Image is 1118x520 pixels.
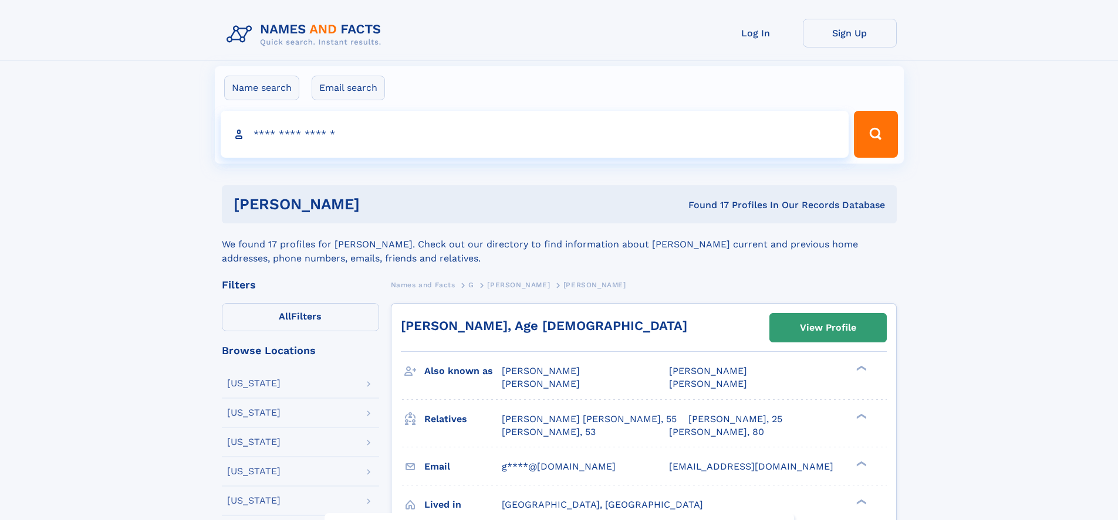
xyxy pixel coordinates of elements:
h1: [PERSON_NAME] [234,197,524,212]
div: Found 17 Profiles In Our Records Database [524,199,885,212]
a: G [468,277,474,292]
div: ❯ [853,412,867,420]
div: View Profile [800,314,856,341]
div: ❯ [853,365,867,372]
div: [US_STATE] [227,408,281,417]
span: [PERSON_NAME] [669,378,747,389]
a: Sign Up [803,19,897,47]
span: [PERSON_NAME] [487,281,550,289]
div: [US_STATE] [227,379,281,388]
a: [PERSON_NAME], 25 [688,413,782,426]
span: [PERSON_NAME] [563,281,626,289]
span: G [468,281,474,289]
a: Names and Facts [391,277,455,292]
div: We found 17 profiles for [PERSON_NAME]. Check out our directory to find information about [PERSON... [222,223,897,266]
a: [PERSON_NAME] [487,277,550,292]
a: [PERSON_NAME], Age [DEMOGRAPHIC_DATA] [401,318,687,333]
div: [US_STATE] [227,496,281,505]
label: Name search [224,76,299,100]
a: View Profile [770,314,886,342]
label: Filters [222,303,379,331]
h3: Email [424,457,502,477]
label: Email search [312,76,385,100]
div: [US_STATE] [227,437,281,447]
h3: Also known as [424,361,502,381]
input: search input [221,111,849,158]
a: [PERSON_NAME], 80 [669,426,764,439]
h3: Lived in [424,495,502,515]
span: [PERSON_NAME] [502,365,580,376]
div: ❯ [853,460,867,467]
a: Log In [709,19,803,47]
span: [EMAIL_ADDRESS][DOMAIN_NAME] [669,461,833,472]
div: [US_STATE] [227,467,281,476]
img: Logo Names and Facts [222,19,391,50]
button: Search Button [854,111,897,158]
div: Filters [222,280,379,290]
h3: Relatives [424,409,502,429]
span: [PERSON_NAME] [502,378,580,389]
a: [PERSON_NAME] [PERSON_NAME], 55 [502,413,677,426]
span: [PERSON_NAME] [669,365,747,376]
span: [GEOGRAPHIC_DATA], [GEOGRAPHIC_DATA] [502,499,703,510]
span: All [279,311,291,322]
a: [PERSON_NAME], 53 [502,426,596,439]
div: ❯ [853,498,867,505]
div: Browse Locations [222,345,379,356]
